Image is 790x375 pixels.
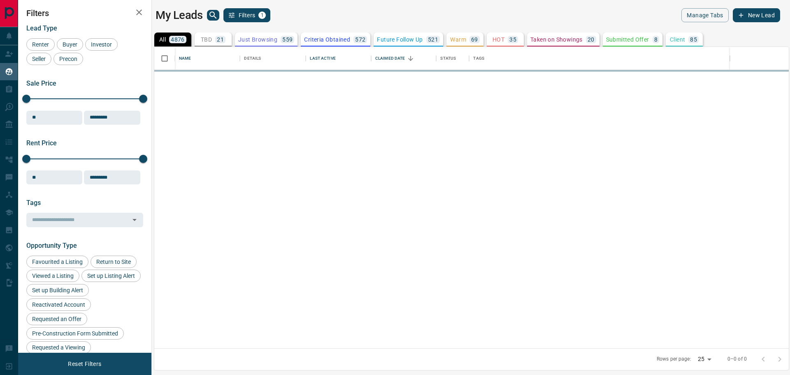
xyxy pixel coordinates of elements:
h2: Filters [26,8,143,18]
div: Set up Listing Alert [81,270,141,282]
div: Set up Building Alert [26,284,89,296]
p: Warm [450,37,466,42]
span: 1 [259,12,265,18]
span: Investor [88,41,115,48]
span: Set up Building Alert [29,287,86,293]
div: Renter [26,38,55,51]
p: 8 [654,37,658,42]
div: Tags [473,47,484,70]
div: 25 [695,353,714,365]
span: Set up Listing Alert [84,273,138,279]
span: Renter [29,41,52,48]
div: Last Active [310,47,335,70]
span: Tags [26,199,41,207]
div: Details [240,47,306,70]
p: 0–0 of 0 [727,356,747,363]
div: Tags [469,47,730,70]
div: Status [436,47,469,70]
p: 521 [428,37,438,42]
h1: My Leads [156,9,203,22]
div: Buyer [57,38,83,51]
span: Opportunity Type [26,242,77,249]
p: Criteria Obtained [304,37,350,42]
div: Claimed Date [375,47,405,70]
button: Manage Tabs [681,8,728,22]
p: Taken on Showings [530,37,583,42]
p: 69 [471,37,478,42]
div: Status [440,47,456,70]
p: Client [670,37,685,42]
div: Favourited a Listing [26,256,88,268]
div: Pre-Construction Form Submitted [26,327,124,340]
button: New Lead [733,8,780,22]
span: Requested a Viewing [29,344,88,351]
div: Last Active [306,47,371,70]
p: 20 [588,37,595,42]
span: Return to Site [93,259,134,265]
div: Reactivated Account [26,298,91,311]
button: Open [129,214,140,226]
p: 559 [282,37,293,42]
p: All [159,37,166,42]
span: Requested an Offer [29,316,84,322]
span: Sale Price [26,79,56,87]
span: Favourited a Listing [29,259,86,265]
div: Return to Site [91,256,137,268]
div: Precon [53,53,83,65]
p: Rows per page: [657,356,691,363]
p: HOT [493,37,504,42]
button: search button [207,10,219,21]
div: Details [244,47,261,70]
div: Investor [85,38,118,51]
div: Viewed a Listing [26,270,79,282]
span: Viewed a Listing [29,273,77,279]
p: 21 [217,37,224,42]
p: Just Browsing [238,37,277,42]
p: Future Follow Up [377,37,423,42]
span: Precon [56,56,80,62]
button: Sort [405,53,416,64]
div: Requested an Offer [26,313,87,325]
span: Pre-Construction Form Submitted [29,330,121,337]
span: Lead Type [26,24,57,32]
div: Seller [26,53,51,65]
p: 4876 [171,37,185,42]
span: Buyer [60,41,80,48]
p: TBD [201,37,212,42]
p: 35 [509,37,516,42]
button: Filters1 [223,8,271,22]
p: 572 [355,37,365,42]
div: Requested a Viewing [26,341,91,354]
span: Rent Price [26,139,57,147]
span: Reactivated Account [29,301,88,308]
div: Name [179,47,191,70]
p: Submitted Offer [606,37,649,42]
button: Reset Filters [63,357,107,371]
div: Claimed Date [371,47,436,70]
span: Seller [29,56,49,62]
div: Name [175,47,240,70]
p: 85 [690,37,697,42]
